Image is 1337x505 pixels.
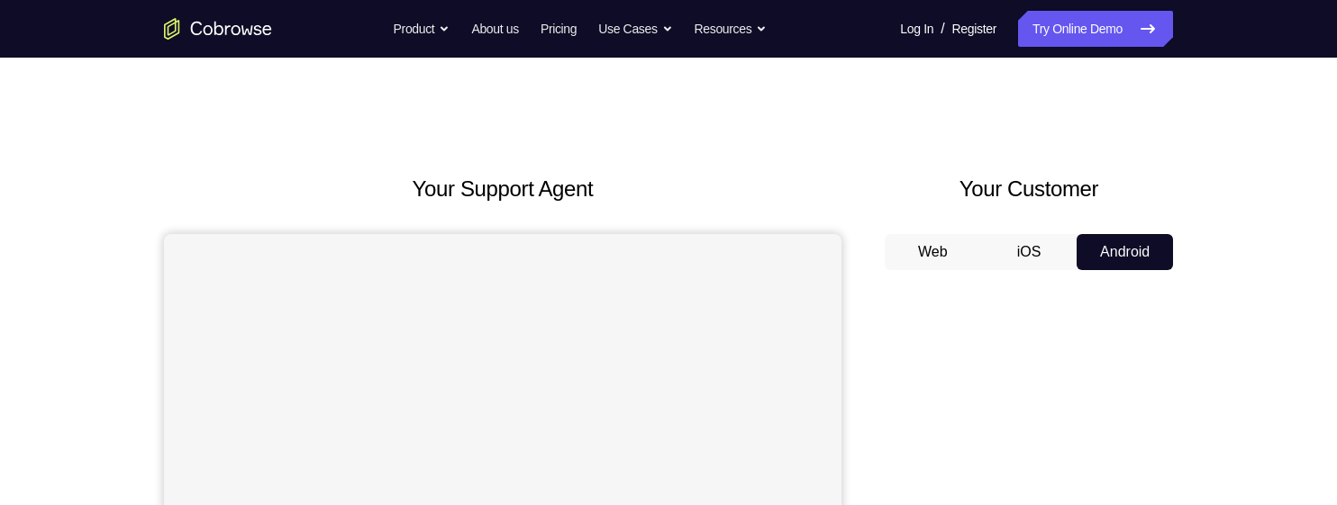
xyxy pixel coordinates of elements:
[941,18,944,40] span: /
[952,11,996,47] a: Register
[900,11,933,47] a: Log In
[1018,11,1173,47] a: Try Online Demo
[885,234,981,270] button: Web
[695,11,768,47] button: Resources
[1077,234,1173,270] button: Android
[164,173,841,205] h2: Your Support Agent
[981,234,1078,270] button: iOS
[541,11,577,47] a: Pricing
[394,11,450,47] button: Product
[471,11,518,47] a: About us
[885,173,1173,205] h2: Your Customer
[598,11,672,47] button: Use Cases
[164,18,272,40] a: Go to the home page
